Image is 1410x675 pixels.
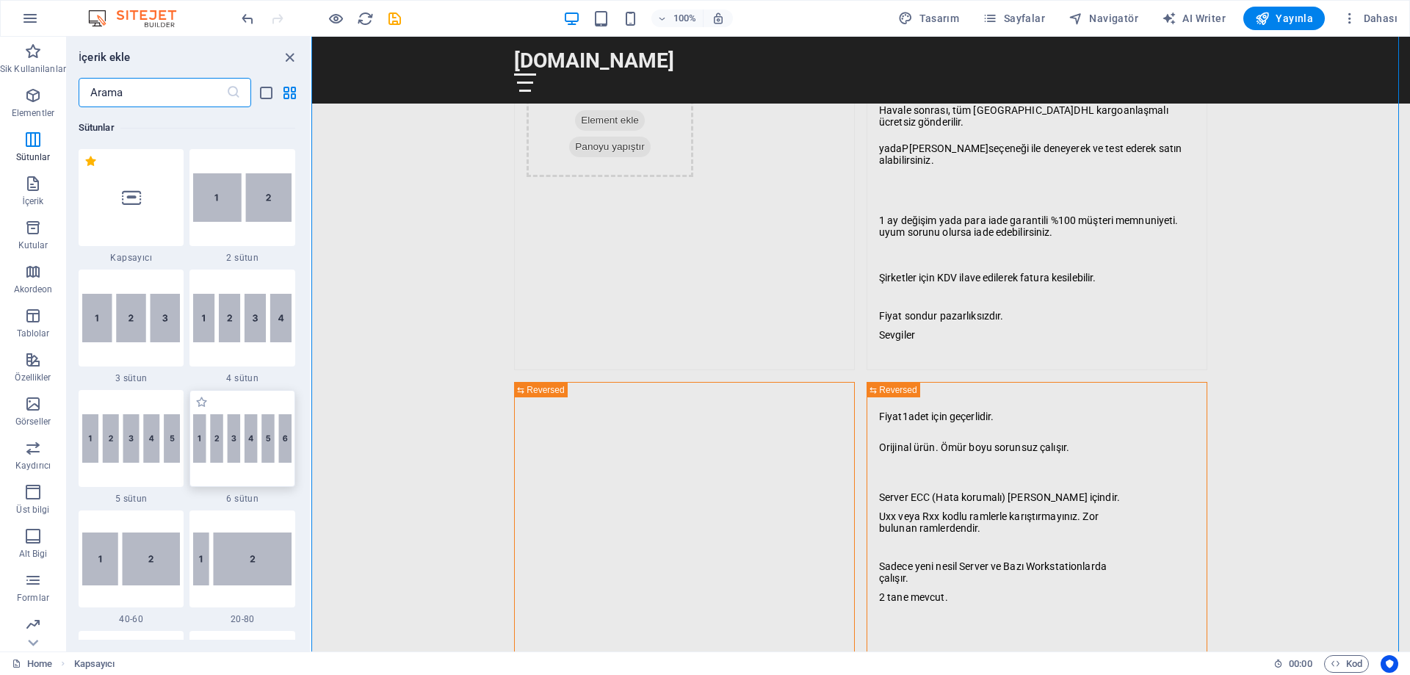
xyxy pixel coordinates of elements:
span: Element ekle [264,73,333,94]
span: Navigatör [1069,11,1138,26]
button: Tasarım [892,7,965,30]
img: 40-60.svg [82,533,181,585]
nav: breadcrumb [74,655,115,673]
p: Elementler [12,107,54,119]
button: Yayınla [1243,7,1325,30]
span: Yayınla [1255,11,1313,26]
p: Formlar [17,592,49,604]
img: Editor Logo [84,10,195,27]
button: close panel [281,48,298,66]
i: Kaydet (Ctrl+S) [386,10,403,27]
span: 2 sütun [189,252,295,264]
span: Sık kullanılanlara ekle [195,396,208,408]
p: Üst bilgi [16,504,49,516]
div: 5 sütun [79,390,184,505]
button: Dahası [1337,7,1403,30]
i: Sayfayı yeniden yükleyin [357,10,374,27]
img: 6columns.svg [193,414,292,463]
div: 4 sütun [189,270,295,384]
p: Görseller [15,416,51,427]
span: Sık kullanılanlardan çıkar [84,155,97,167]
div: 6 sütun [189,390,295,505]
button: Usercentrics [1381,655,1398,673]
h6: Oturum süresi [1273,655,1312,673]
input: Arama [79,78,226,107]
p: Tablolar [17,328,50,339]
p: Alt Bigi [19,548,48,560]
span: Tasarım [898,11,959,26]
button: AI Writer [1156,7,1232,30]
button: grid-view [281,84,298,101]
div: 20-80 [189,510,295,625]
button: list-view [257,84,275,101]
div: İçeriği buraya bırak [215,10,382,140]
p: Özellikler [15,372,51,383]
span: Dahası [1342,11,1398,26]
span: Panoyu yapıştır [258,100,339,120]
img: 4columns.svg [193,294,292,342]
div: 2 sütun [189,149,295,264]
span: 6 sütun [189,493,295,505]
button: Sayfalar [977,7,1051,30]
img: 3columns.svg [82,294,181,342]
button: save [386,10,403,27]
p: Sütunlar [16,151,51,163]
span: 3 sütun [79,372,184,384]
div: Tasarım (Ctrl+Alt+Y) [892,7,965,30]
span: 20-80 [189,613,295,625]
button: reload [356,10,374,27]
span: 40-60 [79,613,184,625]
button: 100% [651,10,704,27]
span: AI Writer [1162,11,1226,26]
div: Kapsayıcı [79,149,184,264]
span: Sayfalar [983,11,1045,26]
img: 2-columns.svg [193,173,292,222]
span: Seçmek için tıkla. Düzenlemek için çift tıkla [74,655,115,673]
img: 20-80.svg [193,533,292,585]
p: Kaydırıcı [15,460,51,472]
span: Kapsayıcı [79,252,184,264]
p: Akordeon [14,284,53,295]
span: Kod [1331,655,1362,673]
button: Navigatör [1063,7,1144,30]
button: Ön izleme modundan çıkıp düzenlemeye devam etmek için buraya tıklayın [327,10,344,27]
span: 00 00 [1289,655,1312,673]
button: Kod [1324,655,1369,673]
i: Geri al: Görüntü hizalamasını değiştir (Ctrl+Z) [239,10,256,27]
a: Seçimi iptal etmek için tıkla. Sayfaları açmak için çift tıkla [12,655,52,673]
p: Kutular [18,239,48,251]
div: 3 sütun [79,270,184,384]
i: Yeniden boyutlandırmada yakınlaştırma düzeyini seçilen cihaza uyacak şekilde otomatik olarak ayarla. [712,12,725,25]
p: İçerik [22,195,43,207]
h6: Sütunlar [79,119,295,137]
h6: İçerik ekle [79,48,131,66]
div: 40-60 [79,510,184,625]
button: undo [239,10,256,27]
span: 4 sütun [189,372,295,384]
span: 5 sütun [79,493,184,505]
h6: 100% [673,10,697,27]
span: : [1299,658,1301,669]
img: 5columns.svg [82,414,181,463]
